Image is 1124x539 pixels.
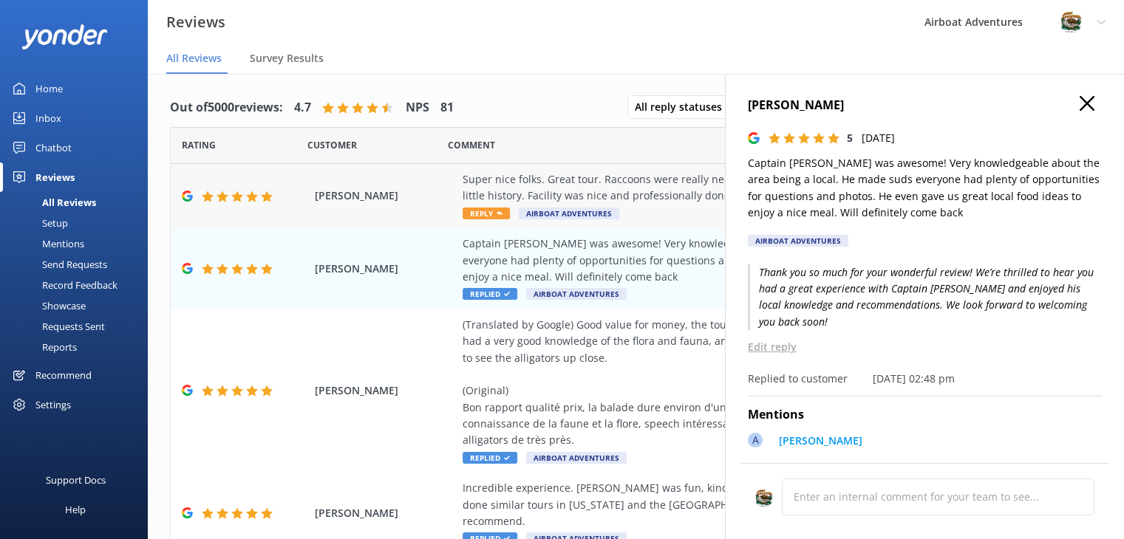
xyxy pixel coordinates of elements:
[748,371,848,387] p: Replied to customer
[748,405,1102,425] h4: Mentions
[463,288,517,300] span: Replied
[9,254,107,275] div: Send Requests
[315,382,455,399] span: [PERSON_NAME]
[9,254,148,275] a: Send Requests
[9,337,148,357] a: Reports
[448,138,495,152] span: Question
[35,162,75,192] div: Reviews
[748,264,1102,331] p: Thank you so much for your wonderful review! We’re thrilled to hear you had a great experience wi...
[250,51,324,66] span: Survey Results
[35,103,61,133] div: Inbox
[440,98,454,117] h4: 81
[873,371,955,387] p: [DATE] 02:48 pm
[9,275,148,295] a: Record Feedback
[65,495,86,524] div: Help
[463,236,1001,285] div: Captain [PERSON_NAME] was awesome! Very knowledgeable about the area being a local. He made suds ...
[755,489,773,507] img: 271-1670286363.jpg
[307,138,357,152] span: Date
[170,98,283,117] h4: Out of 5000 reviews:
[46,465,106,495] div: Support Docs
[463,452,517,464] span: Replied
[1080,96,1094,112] button: Close
[315,188,455,204] span: [PERSON_NAME]
[526,452,627,464] span: Airboat Adventures
[463,317,1001,449] div: (Translated by Google) Good value for money, the tour lasts about an hour and a half. The guide/c...
[9,213,148,233] a: Setup
[35,390,71,419] div: Settings
[315,261,455,277] span: [PERSON_NAME]
[526,288,627,300] span: Airboat Adventures
[748,433,763,447] div: A
[9,192,148,213] a: All Reviews
[748,339,1102,355] p: Edit reply
[519,207,619,219] span: Airboat Adventures
[463,171,1001,205] div: Super nice folks. Great tour. Raccoons were really neat. Even talked through the different biomes...
[9,192,96,213] div: All Reviews
[9,295,148,316] a: Showcase
[9,275,117,295] div: Record Feedback
[748,235,848,247] div: Airboat Adventures
[463,207,510,219] span: Reply
[9,233,84,254] div: Mentions
[22,24,107,49] img: yonder-white-logo.png
[9,316,105,337] div: Requests Sent
[35,360,92,390] div: Recommend
[635,99,731,115] span: All reply statuses
[847,131,853,145] span: 5
[463,480,1001,529] div: Incredible experience. [PERSON_NAME] was fun, kind, engaging and incredibly knowledgeable. We hav...
[9,316,148,337] a: Requests Sent
[406,98,429,117] h4: NPS
[294,98,311,117] h4: 4.7
[862,130,895,146] p: [DATE]
[182,138,216,152] span: Date
[748,155,1102,222] p: Captain [PERSON_NAME] was awesome! Very knowledgeable about the area being a local. He made suds ...
[779,433,862,449] p: [PERSON_NAME]
[166,51,222,66] span: All Reviews
[9,337,77,357] div: Reports
[9,213,68,233] div: Setup
[35,74,63,103] div: Home
[772,433,862,453] a: [PERSON_NAME]
[9,233,148,254] a: Mentions
[1060,11,1082,33] img: 271-1670286363.jpg
[748,96,1102,115] h4: [PERSON_NAME]
[166,10,225,34] h3: Reviews
[9,295,86,316] div: Showcase
[315,505,455,521] span: [PERSON_NAME]
[35,133,72,162] div: Chatbot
